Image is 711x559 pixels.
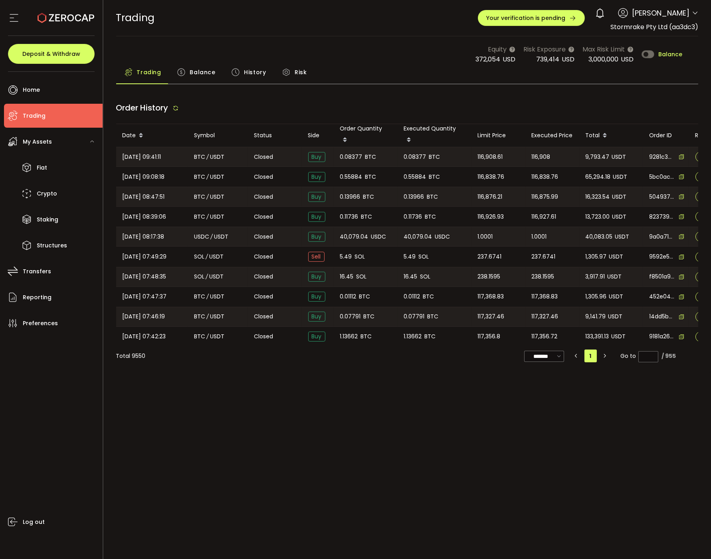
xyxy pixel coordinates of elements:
span: 117,356.72 [532,332,558,341]
span: SOL [420,272,430,281]
span: [DATE] 07:47:37 [123,292,167,301]
span: BTC [424,332,436,341]
em: / [207,192,209,201]
span: SOL [355,252,365,261]
span: Equity [488,44,507,54]
span: Order History [116,102,168,113]
div: Order Quantity [334,124,398,147]
span: Structures [37,240,67,251]
span: Buy [308,212,325,222]
span: Closed [254,233,273,241]
span: Trading [23,110,46,122]
span: 452e04ad-061c-4384-a6fb-b173fd6ce04d [650,292,675,301]
span: Closed [254,292,273,301]
span: Closed [254,193,273,201]
span: 9181a260-5fec-402c-9f65-8a3abdde2cda [650,332,675,341]
span: USDC [194,232,210,241]
span: USD [503,55,515,64]
span: USD [621,55,634,64]
span: Preferences [23,318,58,329]
span: 117,327.46 [532,312,559,321]
span: [DATE] 08:47:51 [123,192,165,201]
span: USDT [609,292,624,301]
span: Go to [620,350,658,361]
span: Log out [23,516,45,528]
span: 16.45 [404,272,418,281]
span: Balance [190,64,215,80]
span: 0.55884 [340,172,362,182]
span: 5bc0acfd-e6e4-4e78-a617-54e7f633ff4e [650,173,675,181]
span: 40,079.04 [340,232,368,241]
span: Buy [308,312,325,322]
span: USDT [210,312,225,321]
span: BTC [359,292,370,301]
span: Buy [308,292,325,302]
span: 1,305.96 [586,292,607,301]
span: 116,926.93 [478,212,504,221]
span: 117,356.8 [478,332,501,341]
span: 133,391.13 [586,332,609,341]
span: Trading [116,11,155,25]
em: / [207,312,209,321]
span: Closed [254,153,273,161]
div: Executed Price [525,131,579,140]
span: f8501a96-ddd9-49a5-be5f-716fa1c693b6 [650,273,675,281]
span: 0.13966 [404,192,424,201]
span: Buy [308,332,325,342]
span: 0.08377 [404,152,426,162]
span: 0.11736 [340,212,358,221]
span: Transfers [23,266,51,277]
span: 739,414 [536,55,559,64]
span: USDT [210,152,225,162]
span: 117,368.83 [532,292,558,301]
span: Stormrake Pty Ltd (aa3dc3) [610,22,698,32]
span: BTC [427,312,438,321]
span: 65,294.18 [586,172,611,182]
span: SOL [194,272,205,281]
span: USDT [210,272,224,281]
span: Closed [254,332,273,341]
em: / [207,212,209,221]
span: 0.55884 [404,172,426,182]
span: Risk Exposure [523,44,566,54]
iframe: Chat Widget [671,521,711,559]
span: 14dd5bb7-14a6-4339-9ed4-591d56aab4c5 [650,312,675,321]
span: 0.11736 [404,212,422,221]
span: BTC [194,332,206,341]
span: USDT [613,172,628,182]
span: 0.07791 [404,312,425,321]
span: 238.1595 [532,272,555,281]
span: 117,368.83 [478,292,504,301]
span: BTC [429,172,440,182]
span: 16.45 [340,272,354,281]
span: Closed [254,312,273,321]
div: Executed Quantity [398,124,471,147]
span: Fiat [37,162,47,174]
div: Total [579,129,643,142]
span: 5.49 [340,252,352,261]
button: Your verification is pending [478,10,585,26]
span: USDT [210,252,224,261]
span: Buy [308,232,325,242]
button: Deposit & Withdraw [8,44,95,64]
span: [DATE] 08:17:38 [123,232,164,241]
span: 9281c3c3-201e-4051-bb7c-8ce4d6fde18b [650,153,675,161]
span: 8237390c-295b-4f13-a89f-dfcf9c55129a [650,213,675,221]
span: [DATE] 09:41:11 [123,152,161,162]
div: Symbol [188,131,248,140]
span: Staking [37,214,58,225]
span: Closed [254,213,273,221]
span: 40,079.04 [404,232,432,241]
span: 9592e59d-9964-4d31-823c-e85eeab1d06e [650,253,675,261]
span: 1,305.97 [586,252,607,261]
span: SOL [418,252,429,261]
span: Buy [308,272,325,282]
em: / [207,152,209,162]
span: 16,323.54 [586,192,610,201]
div: Total 9550 [116,352,146,360]
span: BTC [363,312,374,321]
span: 0.01112 [404,292,420,301]
span: History [244,64,266,80]
em: / [207,292,209,301]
